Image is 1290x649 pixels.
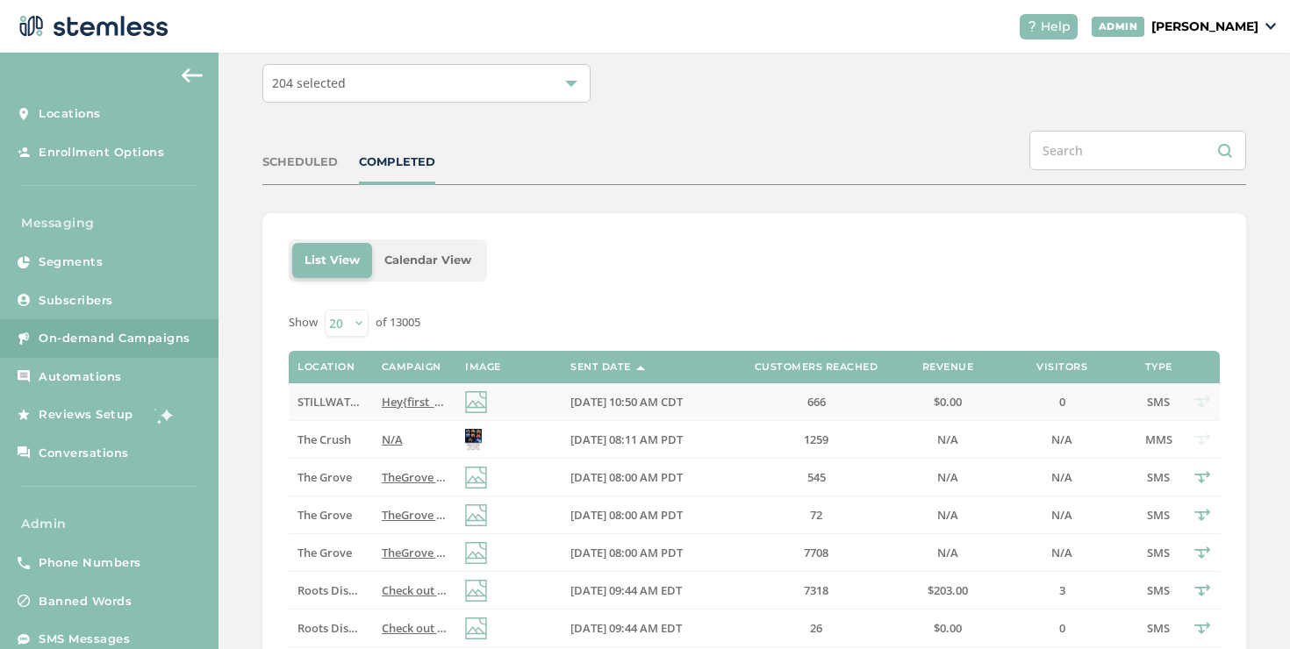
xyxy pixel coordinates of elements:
li: Calendar View [372,243,484,278]
span: TheGrove La Mesa: You have a new notification waiting for you, {first_name}! Reply END to cancel [382,507,910,523]
label: 08/19/2025 08:00 AM PDT [570,508,720,523]
label: Customers Reached [755,361,878,373]
label: Show [289,314,318,332]
label: N/A [913,432,983,447]
span: MMS [1145,431,1172,447]
span: [DATE] 09:44 AM EDT [570,582,682,598]
span: SMS Messages [39,631,130,648]
label: N/A [382,432,448,447]
label: The Grove [297,470,363,485]
label: The Grove [297,508,363,523]
span: N/A [1051,431,1072,447]
label: Hey{first_name}! Stilly's weekend deals! Grab faves cheap. Shop now! #StillyDeals Reply END to ca... [382,395,448,410]
span: 0 [1059,394,1065,410]
span: N/A [1051,545,1072,560]
span: N/A [937,545,958,560]
span: SMS [1147,394,1170,410]
label: MMS [1141,432,1176,447]
label: Campaign [382,361,441,373]
span: Locations [39,105,101,123]
span: SMS [1147,620,1170,636]
span: The Crush [297,431,351,447]
label: 7708 [737,546,895,560]
label: TheGrove La Mesa: You have a new notification waiting for you, {first_name}! Reply END to cancel [382,546,448,560]
label: N/A [913,470,983,485]
label: SMS [1141,583,1176,598]
label: 1259 [737,432,895,447]
span: N/A [937,507,958,523]
li: List View [292,243,372,278]
label: 08/19/2025 08:00 AM PDT [570,470,720,485]
label: 0 [1000,621,1123,636]
img: icon-img-d887fa0c.svg [465,391,487,413]
iframe: Chat Widget [1202,565,1290,649]
span: The Grove [297,545,352,560]
span: N/A [382,431,403,447]
span: 3 [1059,582,1065,598]
span: $0.00 [934,620,962,636]
span: SMS [1147,469,1170,485]
span: The Grove [297,507,352,523]
span: SMS [1147,545,1170,560]
span: Check out our new deals at Roots! Reply END to cancel [382,620,674,636]
div: COMPLETED [359,153,435,171]
label: Location [297,361,355,373]
span: 26 [810,620,822,636]
span: 72 [810,507,822,523]
span: 7708 [804,545,828,560]
label: 08/19/2025 09:44 AM EDT [570,621,720,636]
span: 0 [1059,620,1065,636]
img: logo-dark-0685b13c.svg [14,9,168,44]
label: STILLWATER DISPENSARY [297,395,363,410]
div: ADMIN [1092,17,1145,37]
label: 72 [737,508,895,523]
img: icon_down-arrow-small-66adaf34.svg [1265,23,1276,30]
div: SCHEDULED [262,153,338,171]
label: N/A [1000,508,1123,523]
img: icon-arrow-back-accent-c549486e.svg [182,68,203,82]
label: 0 [1000,395,1123,410]
img: icon-img-d887fa0c.svg [465,580,487,602]
label: 7318 [737,583,895,598]
img: icon-sort-1e1d7615.svg [636,366,645,370]
span: Subscribers [39,292,113,310]
span: N/A [1051,469,1072,485]
span: Hey{first_name}! Stilly's weekend deals! Grab faves cheap. Shop now! #StillyDeals Reply END to ca... [382,394,934,410]
img: icon-img-d887fa0c.svg [465,542,487,564]
span: Roots Dispensary - Rec [297,582,419,598]
label: SMS [1141,508,1176,523]
label: Check out our new deals at Roots! Reply END to cancel [382,583,448,598]
img: icon-help-white-03924b79.svg [1027,21,1037,32]
label: SMS [1141,621,1176,636]
label: 3 [1000,583,1123,598]
span: [DATE] 08:00 AM PDT [570,469,683,485]
span: Automations [39,368,122,386]
label: Check out our new deals at Roots! Reply END to cancel [382,621,448,636]
span: TheGrove La Mesa: You have a new notification waiting for you, {first_name}! Reply END to cancel [382,469,910,485]
span: 1259 [804,431,828,447]
span: 666 [807,394,826,410]
span: 7318 [804,582,828,598]
label: $0.00 [913,395,983,410]
label: The Crush [297,432,363,447]
span: [DATE] 10:50 AM CDT [570,394,683,410]
span: N/A [1051,507,1072,523]
label: Revenue [922,361,974,373]
label: Type [1145,361,1172,373]
img: glitter-stars-b7820f95.gif [147,397,182,432]
span: Help [1041,18,1071,36]
span: STILLWATER DISPENSARY [297,394,434,410]
span: N/A [937,431,958,447]
span: The Grove [297,469,352,485]
label: The Grove [297,546,363,560]
label: Visitors [1036,361,1087,373]
span: 204 selected [272,75,346,91]
span: TheGrove La Mesa: You have a new notification waiting for you, {first_name}! Reply END to cancel [382,545,910,560]
span: $0.00 [934,394,962,410]
label: N/A [913,546,983,560]
label: Sent Date [570,361,631,373]
span: [DATE] 08:00 AM PDT [570,545,683,560]
label: SMS [1141,395,1176,410]
span: 545 [807,469,826,485]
